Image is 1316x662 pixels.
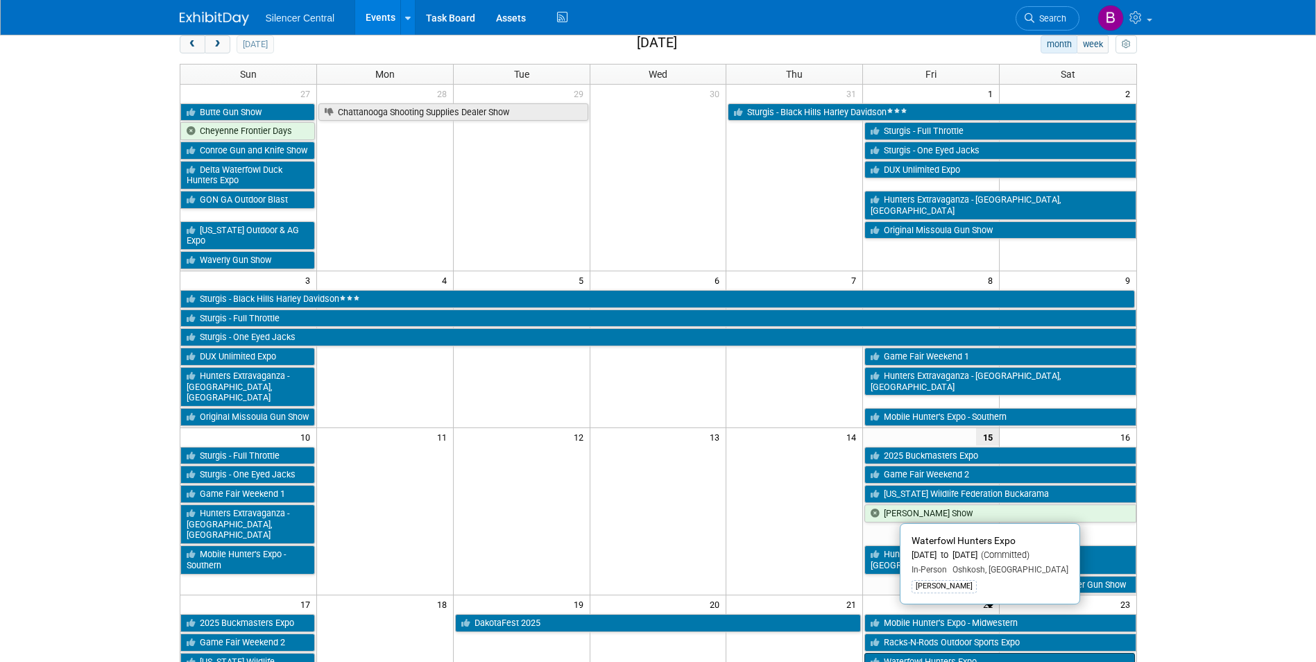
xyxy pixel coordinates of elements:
[304,271,316,289] span: 3
[1124,271,1136,289] span: 9
[375,69,395,80] span: Mon
[299,428,316,445] span: 10
[925,69,937,80] span: Fri
[864,466,1136,484] a: Game Fair Weekend 2
[180,634,315,652] a: Game Fair Weekend 2
[850,271,862,289] span: 7
[180,328,1136,346] a: Sturgis - One Eyed Jacks
[180,348,315,366] a: DUX Unlimited Expo
[180,614,315,632] a: 2025 Buckmasters Expo
[649,69,667,80] span: Wed
[947,565,1068,575] span: Oshkosh, [GEOGRAPHIC_DATA]
[708,595,726,613] span: 20
[180,447,315,465] a: Sturgis - Full Throttle
[864,485,1136,503] a: [US_STATE] Wildlife Federation Buckarama
[728,103,1136,121] a: Sturgis - Black Hills Harley Davidson
[864,447,1136,465] a: 2025 Buckmasters Expo
[1041,35,1077,53] button: month
[864,634,1136,652] a: Racks-N-Rods Outdoor Sports Expo
[1119,595,1136,613] span: 23
[1034,13,1066,24] span: Search
[180,290,1135,308] a: Sturgis - Black Hills Harley Davidson
[180,408,315,426] a: Original Missoula Gun Show
[713,271,726,289] span: 6
[912,535,1016,546] span: Waterfowl Hunters Expo
[864,191,1136,219] a: Hunters Extravaganza - [GEOGRAPHIC_DATA], [GEOGRAPHIC_DATA]
[180,161,315,189] a: Delta Waterfowl Duck Hunters Expo
[180,367,315,407] a: Hunters Extravaganza - [GEOGRAPHIC_DATA], [GEOGRAPHIC_DATA]
[180,251,315,269] a: Waverly Gun Show
[1122,40,1131,49] i: Personalize Calendar
[436,595,453,613] span: 18
[180,504,315,544] a: Hunters Extravaganza - [GEOGRAPHIC_DATA], [GEOGRAPHIC_DATA]
[514,69,529,80] span: Tue
[180,142,315,160] a: Conroe Gun and Knife Show
[912,580,977,593] div: [PERSON_NAME]
[1116,35,1136,53] button: myCustomButton
[864,545,1136,574] a: Hunter’s Extravaganza - [GEOGRAPHIC_DATA], [GEOGRAPHIC_DATA]
[864,348,1136,366] a: Game Fair Weekend 1
[180,103,315,121] a: Butte Gun Show
[436,428,453,445] span: 11
[237,35,273,53] button: [DATE]
[205,35,230,53] button: next
[864,142,1136,160] a: Sturgis - One Eyed Jacks
[577,271,590,289] span: 5
[845,595,862,613] span: 21
[180,191,315,209] a: GON GA Outdoor Blast
[786,69,803,80] span: Thu
[180,485,315,503] a: Game Fair Weekend 1
[318,103,588,121] a: Chattanooga Shooting Supplies Dealer Show
[441,271,453,289] span: 4
[1077,35,1109,53] button: week
[864,161,1136,179] a: DUX Unlimited Expo
[708,428,726,445] span: 13
[864,367,1136,396] a: Hunters Extravaganza - [GEOGRAPHIC_DATA], [GEOGRAPHIC_DATA]
[299,85,316,102] span: 27
[180,466,315,484] a: Sturgis - One Eyed Jacks
[180,221,315,250] a: [US_STATE] Outdoor & AG Expo
[1097,5,1124,31] img: Billee Page
[864,122,1136,140] a: Sturgis - Full Throttle
[845,85,862,102] span: 31
[976,428,999,445] span: 15
[708,85,726,102] span: 30
[455,614,862,632] a: DakotaFest 2025
[864,614,1136,632] a: Mobile Hunter’s Expo - Midwestern
[845,428,862,445] span: 14
[299,595,316,613] span: 17
[986,271,999,289] span: 8
[912,565,947,575] span: In-Person
[864,221,1136,239] a: Original Missoula Gun Show
[180,545,315,574] a: Mobile Hunter’s Expo - Southern
[180,35,205,53] button: prev
[1124,85,1136,102] span: 2
[180,12,249,26] img: ExhibitDay
[1119,428,1136,445] span: 16
[266,12,335,24] span: Silencer Central
[572,595,590,613] span: 19
[986,85,999,102] span: 1
[1061,69,1075,80] span: Sat
[572,85,590,102] span: 29
[977,550,1029,560] span: (Committed)
[912,550,1068,561] div: [DATE] to [DATE]
[436,85,453,102] span: 28
[180,122,315,140] a: Cheyenne Frontier Days
[637,35,677,51] h2: [DATE]
[864,504,1136,523] a: [PERSON_NAME] Show
[180,309,1136,328] a: Sturgis - Full Throttle
[572,428,590,445] span: 12
[864,408,1136,426] a: Mobile Hunter’s Expo - Southern
[1016,6,1079,31] a: Search
[240,69,257,80] span: Sun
